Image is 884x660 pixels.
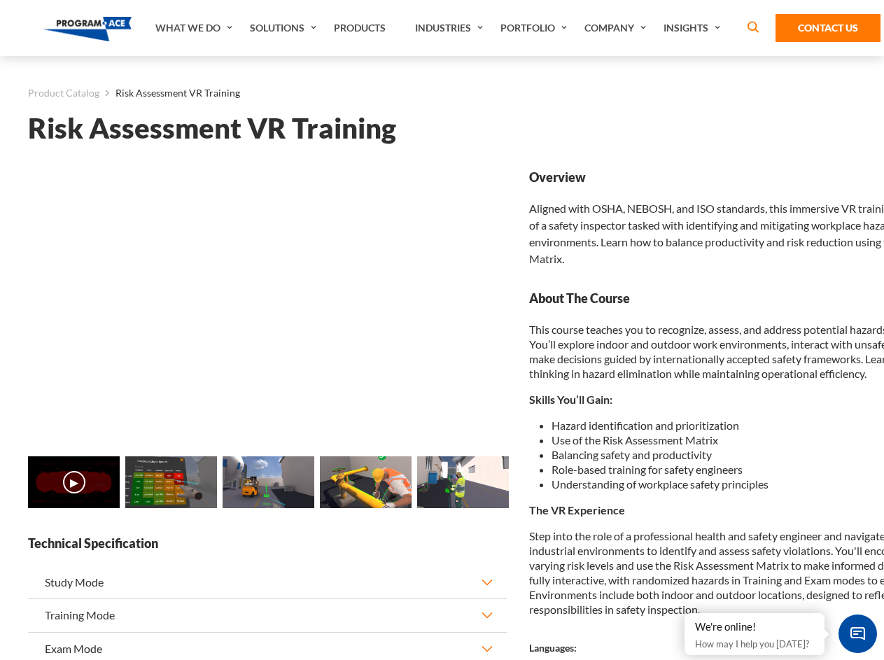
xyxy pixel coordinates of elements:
[529,642,577,654] strong: Languages:
[28,84,99,102] a: Product Catalog
[28,169,507,438] iframe: Risk Assessment VR Training - Video 0
[839,615,877,653] span: Chat Widget
[99,84,240,102] li: Risk Assessment VR Training
[28,456,120,508] img: Risk Assessment VR Training - Video 0
[28,535,507,552] strong: Technical Specification
[776,14,881,42] a: Contact Us
[417,456,509,508] img: Risk Assessment VR Training - Preview 4
[125,456,217,508] img: Risk Assessment VR Training - Preview 1
[695,620,814,634] div: We're online!
[28,599,507,631] button: Training Mode
[63,471,85,493] button: ▶
[223,456,314,508] img: Risk Assessment VR Training - Preview 2
[43,17,132,41] img: Program-Ace
[695,636,814,652] p: How may I help you [DATE]?
[320,456,412,508] img: Risk Assessment VR Training - Preview 3
[28,566,507,598] button: Study Mode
